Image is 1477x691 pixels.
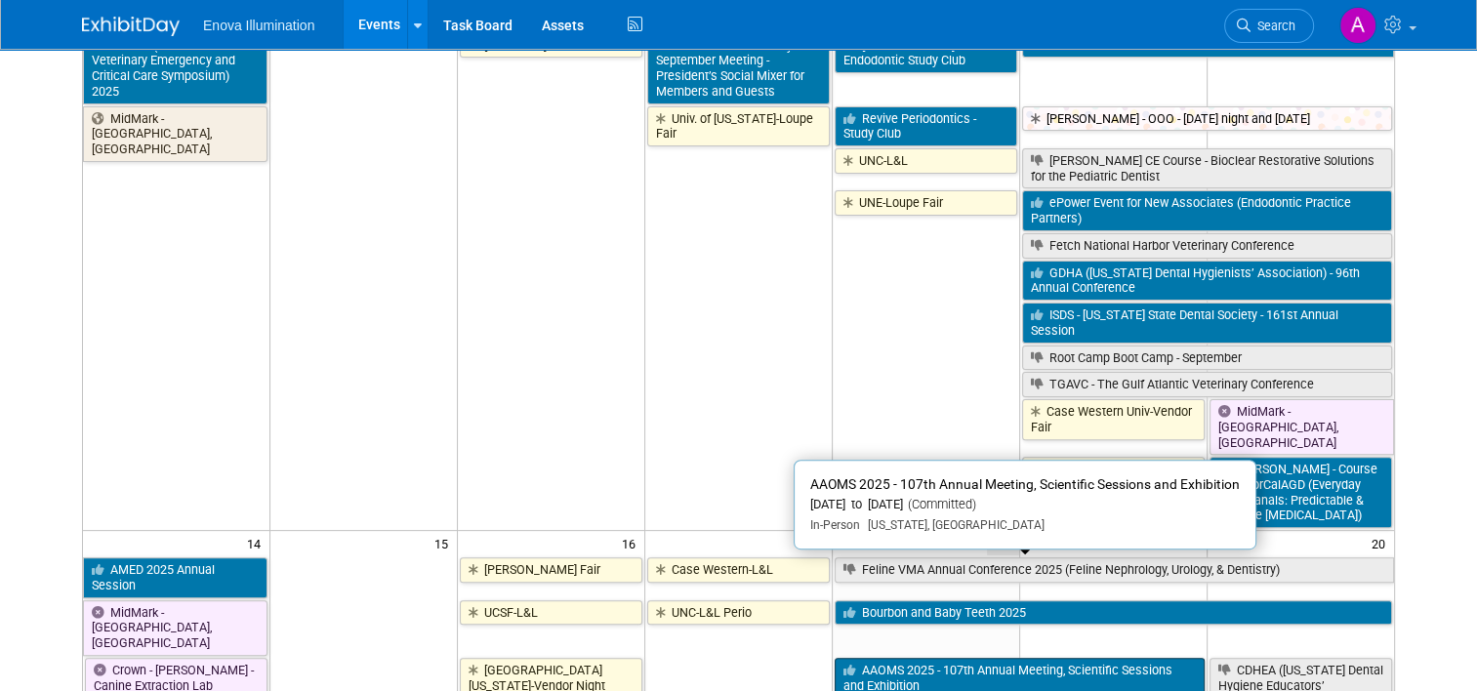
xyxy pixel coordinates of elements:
[620,531,644,555] span: 16
[647,557,830,583] a: Case Western-L&L
[835,600,1392,626] a: Bourbon and Baby Teeth 2025
[82,17,180,36] img: ExhibitDay
[1022,345,1392,371] a: Root Camp Boot Camp - September
[860,518,1045,532] span: [US_STATE], [GEOGRAPHIC_DATA]
[1022,372,1392,397] a: TGAVC - The Gulf Atlantic Veterinary Conference
[1210,457,1392,528] a: [PERSON_NAME] - Course with NorCalAGD (Everyday Root Canals: Predictable & Reliable [MEDICAL_DATA])
[460,600,642,626] a: UCSF-L&L
[903,497,976,511] span: (Committed)
[83,557,267,597] a: AMED 2025 Annual Session
[203,18,314,33] span: Enova Illumination
[1339,7,1376,44] img: Andrea Miller
[83,600,267,656] a: MidMark - [GEOGRAPHIC_DATA], [GEOGRAPHIC_DATA]
[1022,399,1205,439] a: Case Western Univ-Vendor Fair
[647,106,830,146] a: Univ. of [US_STATE]-Loupe Fair
[1022,190,1392,230] a: ePower Event for New Associates (Endodontic Practice Partners)
[647,33,830,104] a: Harbor Dental Society - September Meeting - President’s Social Mixer for Members and Guests
[647,600,830,626] a: UNC-L&L Perio
[432,531,457,555] span: 15
[245,531,269,555] span: 14
[83,106,267,162] a: MidMark - [GEOGRAPHIC_DATA], [GEOGRAPHIC_DATA]
[1022,261,1392,301] a: GDHA ([US_STATE] Dental Hygienists’ Association) - 96th Annual Conference
[835,148,1017,174] a: UNC-L&L
[810,476,1240,492] span: AAOMS 2025 - 107th Annual Meeting, Scientific Sessions and Exhibition
[1022,148,1392,188] a: [PERSON_NAME] CE Course - Bioclear Restorative Solutions for the Pediatric Dentist
[1022,233,1392,259] a: Fetch National Harbor Veterinary Conference
[1210,399,1394,455] a: MidMark - [GEOGRAPHIC_DATA], [GEOGRAPHIC_DATA]
[1224,9,1314,43] a: Search
[1251,19,1295,33] span: Search
[835,557,1394,583] a: Feline VMA Annual Conference 2025 (Feline Nephrology, Urology, & Dentistry)
[1022,303,1392,343] a: ISDS - [US_STATE] State Dental Society - 161st Annual Session
[835,33,1017,73] a: [PERSON_NAME] Endodontic Study Club
[835,106,1017,146] a: Revive Periodontics - Study Club
[1370,531,1394,555] span: 20
[1022,106,1392,132] a: [PERSON_NAME] - OOO - [DATE] night and [DATE]
[810,518,860,532] span: In-Person
[83,33,267,104] a: IVECCS (International Veterinary Emergency and Critical Care Symposium) 2025
[835,190,1017,216] a: UNE-Loupe Fair
[810,497,1240,513] div: [DATE] to [DATE]
[460,557,642,583] a: [PERSON_NAME] Fair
